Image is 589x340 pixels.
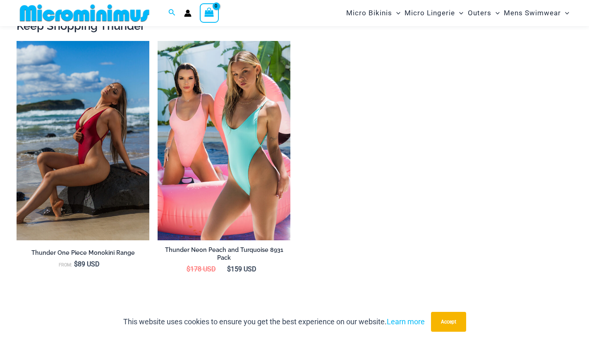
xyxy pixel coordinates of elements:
[227,265,231,273] span: $
[17,4,153,22] img: MM SHOP LOGO FLAT
[158,41,290,240] a: Thunder PackThunder Turquoise 8931 One Piece 09v2Thunder Turquoise 8931 One Piece 09v2
[387,317,425,326] a: Learn more
[466,2,502,24] a: OutersMenu ToggleMenu Toggle
[468,2,491,24] span: Outers
[502,2,571,24] a: Mens SwimwearMenu ToggleMenu Toggle
[158,246,290,261] h2: Thunder Neon Peach and Turquoise 8931 Pack
[17,41,149,240] a: Thunder Burnt Red 8931 One piece 10Thunder Orient Blue 8931 One piece 10Thunder Orient Blue 8931 ...
[123,316,425,328] p: This website uses cookies to ensure you get the best experience on our website.
[17,249,149,257] h2: Thunder One Piece Monokini Range
[168,8,176,18] a: Search icon link
[402,2,465,24] a: Micro LingerieMenu ToggleMenu Toggle
[17,249,149,260] a: Thunder One Piece Monokini Range
[491,2,500,24] span: Menu Toggle
[504,2,561,24] span: Mens Swimwear
[405,2,455,24] span: Micro Lingerie
[184,10,192,17] a: Account icon link
[392,2,400,24] span: Menu Toggle
[158,41,290,240] img: Thunder Pack
[187,265,190,273] span: $
[158,246,290,265] a: Thunder Neon Peach and Turquoise 8931 Pack
[17,41,149,240] img: Thunder Orient Blue 8931 One piece 10
[59,262,72,268] span: From:
[343,1,572,25] nav: Site Navigation
[200,3,219,22] a: View Shopping Cart, empty
[455,2,463,24] span: Menu Toggle
[431,312,466,332] button: Accept
[74,260,78,268] span: $
[346,2,392,24] span: Micro Bikinis
[187,265,216,273] bdi: 178 USD
[344,2,402,24] a: Micro BikinisMenu ToggleMenu Toggle
[561,2,569,24] span: Menu Toggle
[74,260,100,268] bdi: 89 USD
[227,265,256,273] bdi: 159 USD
